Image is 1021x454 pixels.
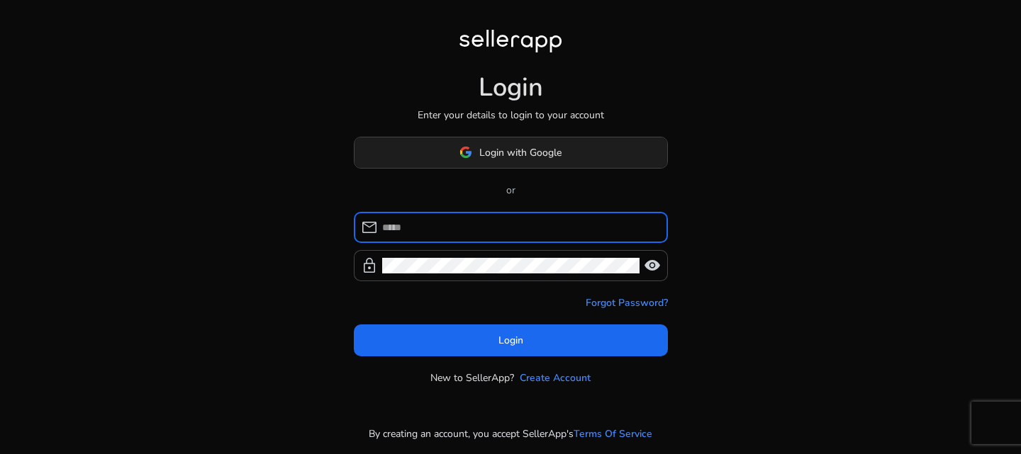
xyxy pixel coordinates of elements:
span: Login with Google [479,145,562,160]
p: New to SellerApp? [430,370,514,385]
span: Login [498,333,523,348]
a: Terms Of Service [574,426,652,441]
h1: Login [479,72,543,103]
span: mail [361,219,378,236]
button: Login with Google [354,137,668,169]
a: Create Account [520,370,591,385]
button: Login [354,324,668,356]
span: lock [361,257,378,274]
a: Forgot Password? [586,295,668,310]
p: Enter your details to login to your account [418,108,604,123]
img: google-logo.svg [459,146,472,159]
p: or [354,183,668,198]
span: visibility [644,257,661,274]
